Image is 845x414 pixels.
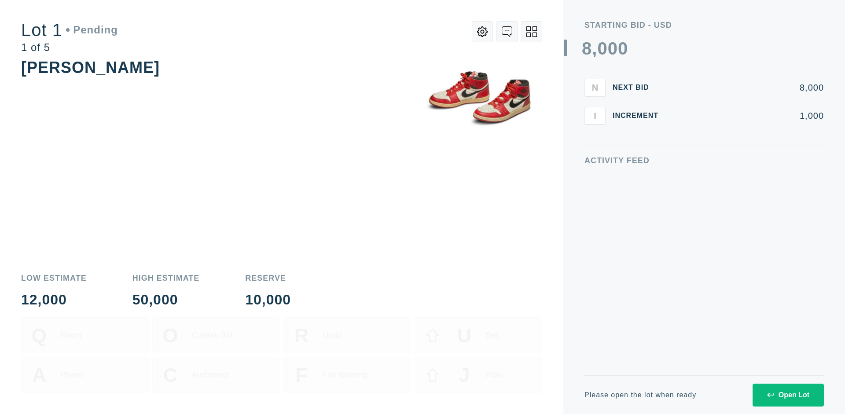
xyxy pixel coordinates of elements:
div: 1 of 5 [21,42,118,53]
button: N [584,79,606,96]
div: 12,000 [21,293,87,307]
div: 0 [618,40,628,57]
button: Open Lot [753,384,824,407]
div: Lot 1 [21,21,118,39]
div: Increment [613,112,665,119]
div: [PERSON_NAME] [21,59,160,77]
div: Starting Bid - USD [584,21,824,29]
div: Please open the lot when ready [584,392,696,399]
div: 0 [608,40,618,57]
div: Reserve [245,274,291,282]
div: , [592,40,597,216]
button: I [584,107,606,125]
div: 8,000 [672,83,824,92]
span: I [594,110,596,121]
span: N [592,82,598,92]
div: 0 [597,40,607,57]
div: Low Estimate [21,274,87,282]
div: Activity Feed [584,157,824,165]
div: 8 [582,40,592,57]
div: Open Lot [767,391,809,399]
div: High Estimate [132,274,200,282]
div: 10,000 [245,293,291,307]
div: Pending [66,25,118,35]
div: 50,000 [132,293,200,307]
div: 1,000 [672,111,824,120]
div: Next Bid [613,84,665,91]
